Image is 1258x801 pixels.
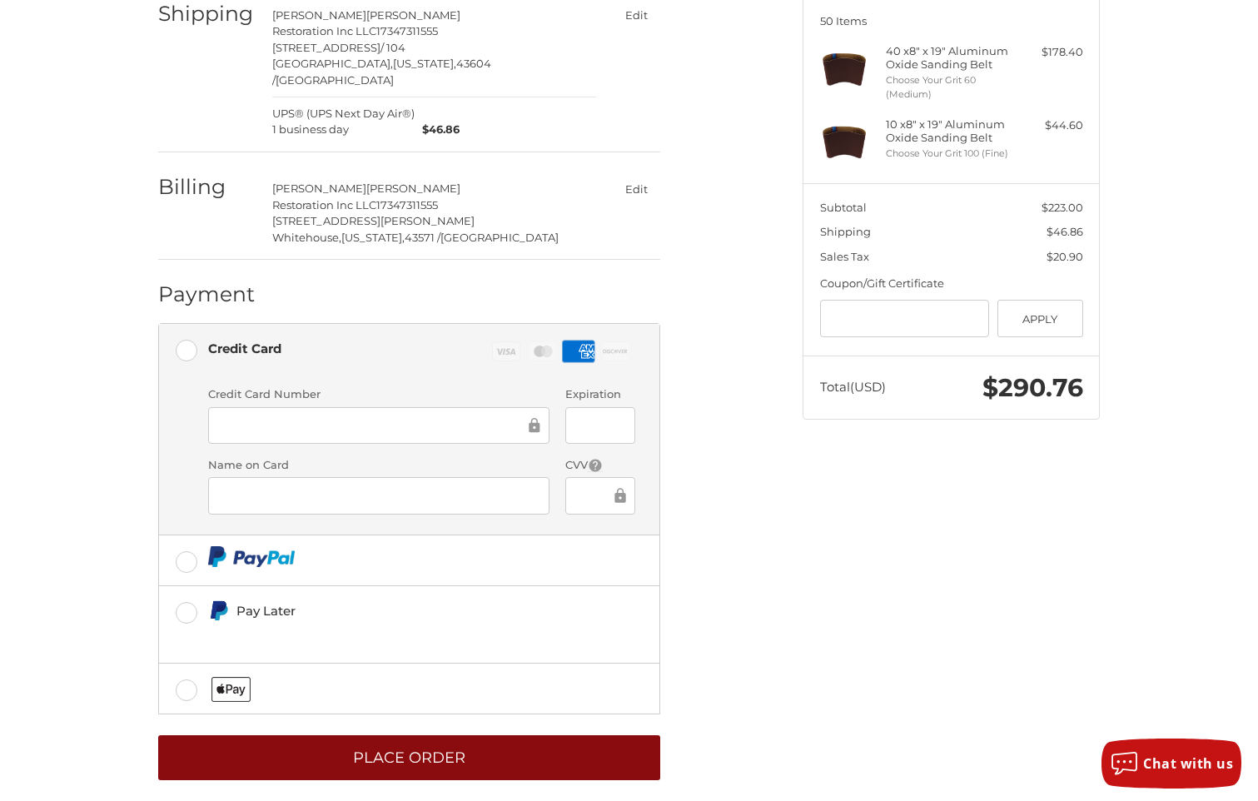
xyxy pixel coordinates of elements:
[272,106,415,138] span: UPS® (UPS Next Day Air®)
[272,198,376,211] span: Restoration Inc LLC
[208,546,296,567] img: PayPal icon
[272,57,491,87] span: 43604 /
[158,1,256,27] h2: Shipping
[820,300,990,337] input: Gift Certificate or Coupon Code
[211,677,251,702] img: Applepay icon
[208,457,549,474] label: Name on Card
[820,225,871,238] span: Shipping
[272,41,380,54] span: [STREET_ADDRESS]
[272,182,366,195] span: [PERSON_NAME]
[997,300,1083,337] button: Apply
[272,122,415,138] span: 1 business day
[982,372,1083,403] span: $290.76
[415,122,460,138] span: $46.86
[208,600,229,621] img: Pay Later icon
[820,201,867,214] span: Subtotal
[272,24,376,37] span: Restoration Inc LLC
[1017,44,1083,61] div: $178.40
[220,415,525,435] iframe: Secure Credit Card Frame - Credit Card Number
[565,457,634,474] label: CVV
[565,386,634,403] label: Expiration
[272,214,475,227] span: [STREET_ADDRESS][PERSON_NAME]
[1047,225,1083,238] span: $46.86
[1042,201,1083,214] span: $223.00
[612,3,660,27] button: Edit
[158,174,256,200] h2: Billing
[158,281,256,307] h2: Payment
[341,231,405,244] span: [US_STATE],
[1017,117,1083,134] div: $44.60
[440,231,559,244] span: [GEOGRAPHIC_DATA]
[1047,250,1083,263] span: $20.90
[886,44,1013,72] h4: 40 x 8" x 19" Aluminum Oxide Sanding Belt
[1143,754,1233,773] span: Chat with us
[886,73,1013,101] li: Choose Your Grit 60 (Medium)
[272,8,366,22] span: [PERSON_NAME]
[366,182,460,195] span: [PERSON_NAME]
[380,41,405,54] span: / 104
[158,735,660,781] button: Place Order
[577,415,623,435] iframe: Secure Credit Card Frame - Expiration Date
[577,486,610,505] iframe: Secure Credit Card Frame - CVV
[376,198,438,211] span: 17347311555
[405,231,440,244] span: 43571 /
[208,628,546,643] iframe: PayPal Message 2
[208,386,549,403] label: Credit Card Number
[236,597,545,624] div: Pay Later
[820,14,1083,27] h3: 50 Items
[393,57,456,70] span: [US_STATE],
[220,486,538,505] iframe: Secure Credit Card Frame - Cardholder Name
[272,231,341,244] span: Whitehouse,
[208,335,281,362] div: Credit Card
[1101,739,1241,789] button: Chat with us
[820,379,886,395] span: Total (USD)
[272,57,393,70] span: [GEOGRAPHIC_DATA],
[612,177,660,201] button: Edit
[886,147,1013,161] li: Choose Your Grit 100 (Fine)
[886,117,1013,145] h4: 10 x 8" x 19" Aluminum Oxide Sanding Belt
[366,8,460,22] span: [PERSON_NAME]
[820,276,1083,292] div: Coupon/Gift Certificate
[376,24,438,37] span: 17347311555
[276,73,394,87] span: [GEOGRAPHIC_DATA]
[820,250,869,263] span: Sales Tax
